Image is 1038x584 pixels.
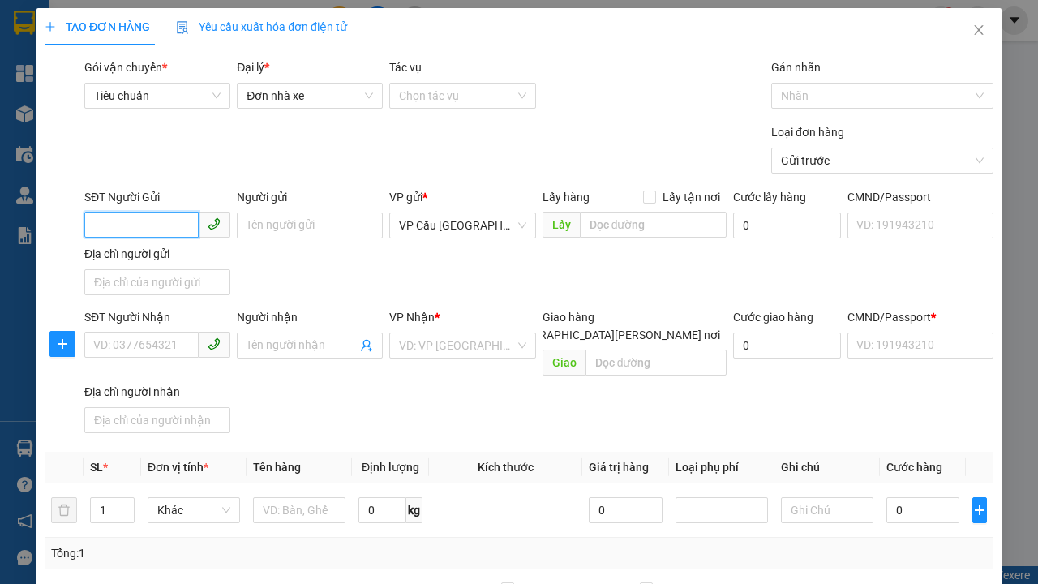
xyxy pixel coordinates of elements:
[51,497,77,523] button: delete
[774,452,879,483] th: Ghi chú
[972,24,985,36] span: close
[733,333,841,359] input: Cước giao hàng
[389,311,435,324] span: VP Nhận
[247,84,373,108] span: Đơn nhà xe
[733,191,806,204] label: Cước lấy hàng
[253,497,345,523] input: VD: Bàn, Ghế
[589,497,662,523] input: 0
[49,331,75,357] button: plus
[656,188,727,206] span: Lấy tận nơi
[84,407,230,433] input: Địa chỉ của người nhận
[360,339,373,352] span: user-add
[780,497,873,523] input: Ghi Chú
[84,269,230,295] input: Địa chỉ của người gửi
[972,497,987,523] button: plus
[847,188,993,206] div: CMND/Passport
[84,245,230,263] div: Địa chỉ người gửi
[176,20,347,33] span: Yêu cầu xuất hóa đơn điện tử
[157,498,230,522] span: Khác
[148,461,208,474] span: Đơn vị tính
[781,148,984,173] span: Gửi trước
[847,308,993,326] div: CMND/Passport
[542,191,589,204] span: Lấy hàng
[84,61,167,74] span: Gói vận chuyển
[542,212,579,238] span: Lấy
[94,84,221,108] span: Tiêu chuẩn
[237,188,383,206] div: Người gửi
[399,213,525,238] span: VP Cầu Sài Gòn
[389,61,422,74] label: Tác vụ
[542,311,594,324] span: Giao hàng
[956,8,1002,54] button: Close
[542,350,585,376] span: Giao
[499,326,727,344] span: [GEOGRAPHIC_DATA][PERSON_NAME] nơi
[84,188,230,206] div: SĐT Người Gửi
[176,21,189,34] img: icon
[589,461,649,474] span: Giá trị hàng
[208,337,221,350] span: phone
[84,308,230,326] div: SĐT Người Nhận
[237,308,383,326] div: Người nhận
[237,61,269,74] span: Đại lý
[208,217,221,230] span: phone
[45,20,150,33] span: TẠO ĐƠN HÀNG
[90,461,103,474] span: SL
[45,21,56,32] span: plus
[389,188,535,206] div: VP gửi
[579,212,726,238] input: Dọc đường
[50,337,75,350] span: plus
[973,504,986,517] span: plus
[406,497,422,523] span: kg
[733,213,841,238] input: Cước lấy hàng
[51,544,402,562] div: Tổng: 1
[362,461,419,474] span: Định lượng
[771,61,821,74] label: Gán nhãn
[84,383,230,401] div: Địa chỉ người nhận
[668,452,774,483] th: Loại phụ phí
[733,311,813,324] label: Cước giao hàng
[771,126,844,139] label: Loại đơn hàng
[886,461,942,474] span: Cước hàng
[585,350,726,376] input: Dọc đường
[478,461,534,474] span: Kích thước
[253,461,301,474] span: Tên hàng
